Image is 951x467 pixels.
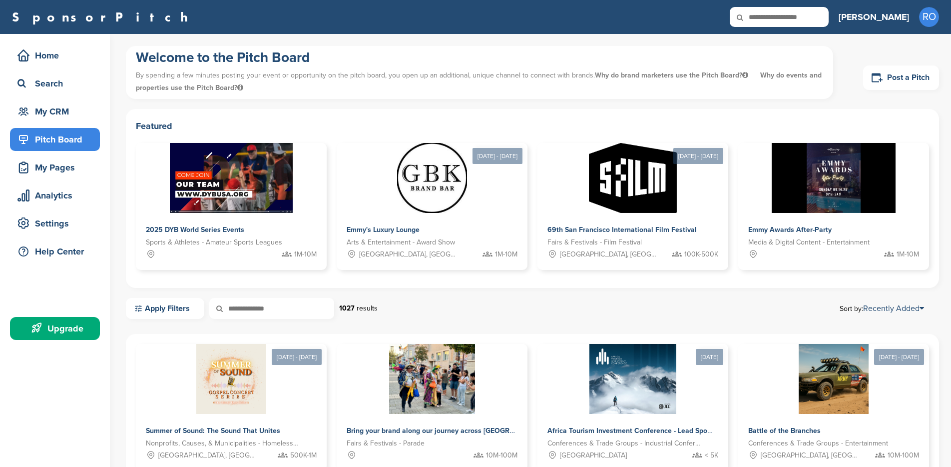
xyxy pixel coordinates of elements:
div: Upgrade [15,319,100,337]
a: Sponsorpitch & Emmy Awards After-Party Media & Digital Content - Entertainment 1M-10M [738,143,929,270]
p: By spending a few minutes posting your event or opportunity on the pitch board, you open up an ad... [136,66,823,96]
span: 1M-10M [897,249,919,260]
a: Pitch Board [10,128,100,151]
a: Help Center [10,240,100,263]
div: Pitch Board [15,130,100,148]
span: [GEOGRAPHIC_DATA], [GEOGRAPHIC_DATA] [158,450,257,461]
div: Settings [15,214,100,232]
span: 2025 DYB World Series Events [146,225,244,234]
span: Fairs & Festivals - Film Festival [547,237,642,248]
img: Sponsorpitch & [772,143,896,213]
span: [GEOGRAPHIC_DATA], [GEOGRAPHIC_DATA], [US_STATE][GEOGRAPHIC_DATA], [GEOGRAPHIC_DATA], [GEOGRAPHIC... [761,450,859,461]
div: [DATE] - [DATE] [272,349,322,365]
span: Conferences & Trade Groups - Industrial Conference [547,438,703,449]
div: Home [15,46,100,64]
div: My CRM [15,102,100,120]
span: Summer of Sound: The Sound That Unites [146,426,280,435]
a: Search [10,72,100,95]
span: Arts & Entertainment - Award Show [347,237,455,248]
a: Post a Pitch [863,65,939,90]
h1: Welcome to the Pitch Board [136,48,823,66]
span: Emmy Awards After-Party [748,225,832,234]
img: Sponsorpitch & [397,143,467,213]
span: Media & Digital Content - Entertainment [748,237,870,248]
a: Settings [10,212,100,235]
span: [GEOGRAPHIC_DATA], [GEOGRAPHIC_DATA] [359,249,458,260]
span: 1M-10M [495,249,517,260]
div: [DATE] - [DATE] [473,148,522,164]
span: Nonprofits, Causes, & Municipalities - Homelessness [146,438,302,449]
span: Emmy's Luxury Lounge [347,225,420,234]
div: Help Center [15,242,100,260]
span: 10M-100M [888,450,919,461]
a: [DATE] - [DATE] Sponsorpitch & Emmy's Luxury Lounge Arts & Entertainment - Award Show [GEOGRAPHIC... [337,127,527,270]
span: Conferences & Trade Groups - Entertainment [748,438,888,449]
a: Home [10,44,100,67]
span: 69th San Francisco International Film Festival [547,225,697,234]
a: [PERSON_NAME] [839,6,909,28]
span: 500K-1M [290,450,317,461]
span: [GEOGRAPHIC_DATA], [GEOGRAPHIC_DATA] [560,249,658,260]
img: Sponsorpitch & [170,143,293,213]
span: Sort by: [840,304,924,312]
span: Africa Tourism Investment Conference - Lead Sponsor [547,426,721,435]
div: [DATE] [696,349,723,365]
a: My CRM [10,100,100,123]
img: Sponsorpitch & [589,344,676,414]
span: Sports & Athletes - Amateur Sports Leagues [146,237,282,248]
img: Sponsorpitch & [196,344,266,414]
a: Apply Filters [126,298,204,319]
a: My Pages [10,156,100,179]
span: RO [919,7,939,27]
a: Sponsorpitch & 2025 DYB World Series Events Sports & Athletes - Amateur Sports Leagues 1M-10M [136,143,327,270]
span: Why do brand marketers use the Pitch Board? [595,71,750,79]
span: Battle of the Branches [748,426,821,435]
strong: 1027 [339,304,355,312]
span: results [357,304,378,312]
img: Sponsorpitch & [589,143,676,213]
span: 1M-10M [294,249,317,260]
img: Sponsorpitch & [389,344,475,414]
h3: [PERSON_NAME] [839,10,909,24]
span: < 5K [705,450,718,461]
a: SponsorPitch [12,10,194,23]
a: [DATE] - [DATE] Sponsorpitch & 69th San Francisco International Film Festival Fairs & Festivals -... [537,127,728,270]
div: [DATE] - [DATE] [874,349,924,365]
img: Sponsorpitch & [799,344,869,414]
div: Search [15,74,100,92]
div: My Pages [15,158,100,176]
a: Upgrade [10,317,100,340]
a: Recently Added [863,303,924,313]
h2: Featured [136,119,929,133]
div: Analytics [15,186,100,204]
span: Bring your brand along our journey across [GEOGRAPHIC_DATA] and [GEOGRAPHIC_DATA] [347,426,642,435]
span: [GEOGRAPHIC_DATA] [560,450,627,461]
span: 100K-500K [684,249,718,260]
a: Analytics [10,184,100,207]
span: Fairs & Festivals - Parade [347,438,425,449]
span: 10M-100M [486,450,517,461]
div: [DATE] - [DATE] [673,148,723,164]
